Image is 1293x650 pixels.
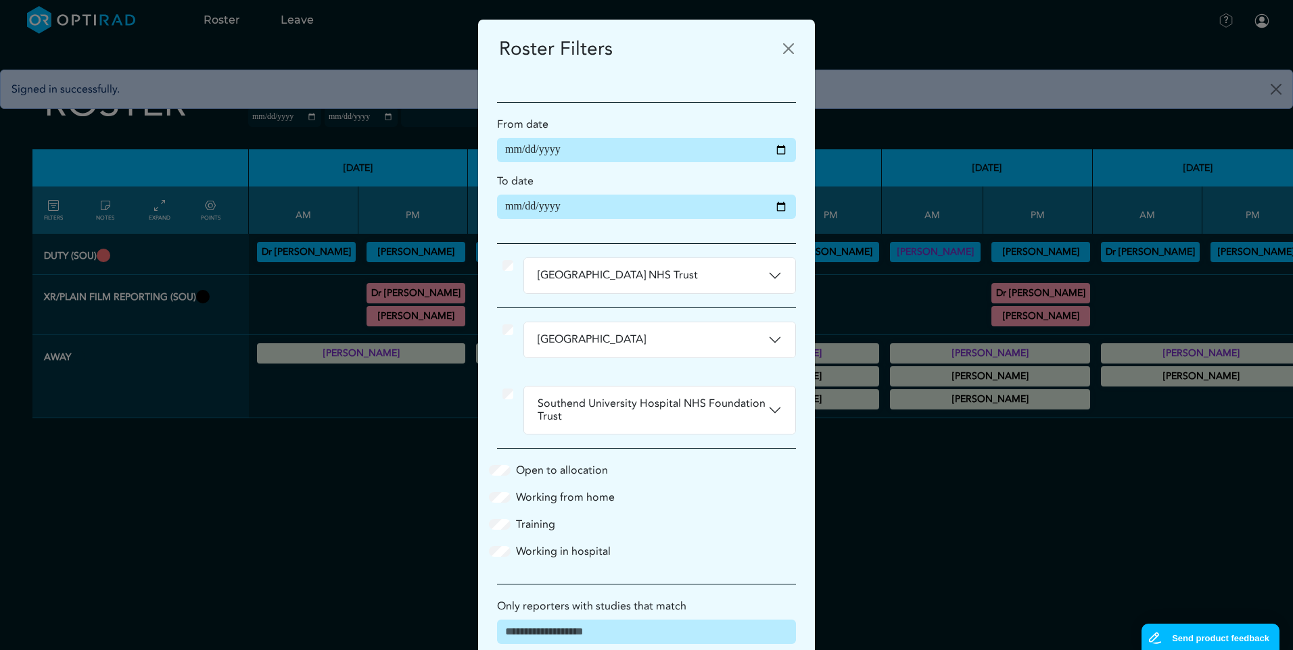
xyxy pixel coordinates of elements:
label: From date [497,116,548,132]
label: Working in hospital [516,543,611,559]
label: Training [516,516,555,532]
label: Open to allocation [516,462,608,478]
label: To date [497,173,534,189]
label: Working from home [516,489,615,505]
button: Close [778,38,799,59]
button: [GEOGRAPHIC_DATA] [524,322,795,357]
button: [GEOGRAPHIC_DATA] NHS Trust [524,258,795,293]
h5: Roster Filters [499,34,613,63]
label: Only reporters with studies that match [497,598,686,614]
button: Southend University Hospital NHS Foundation Trust [524,386,795,434]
